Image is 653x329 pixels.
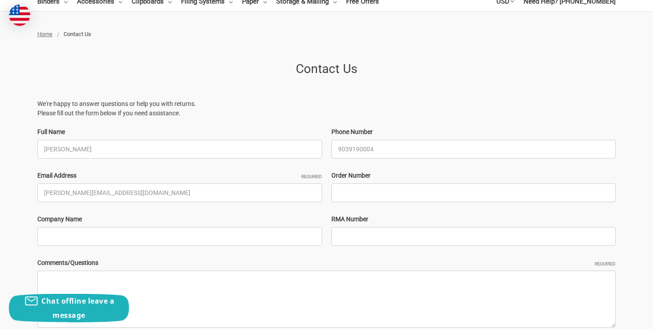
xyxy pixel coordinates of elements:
small: Required [595,260,616,267]
p: We're happy to answer questions or help you with returns. Please fill out the form below if you n... [37,99,616,118]
span: Chat offline leave a message [41,296,114,320]
label: Order Number [331,171,616,180]
label: Comments/Questions [37,258,616,268]
label: Company Name [37,215,322,224]
img: duty and tax information for United States [9,4,30,26]
button: Chat offline leave a message [9,294,129,322]
small: Required [301,173,322,180]
label: RMA Number [331,215,616,224]
a: Home [37,31,52,37]
h1: Contact Us [37,60,616,78]
label: Email Address [37,171,322,180]
label: Phone Number [331,127,616,137]
span: Contact Us [64,31,91,37]
label: Full Name [37,127,322,137]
